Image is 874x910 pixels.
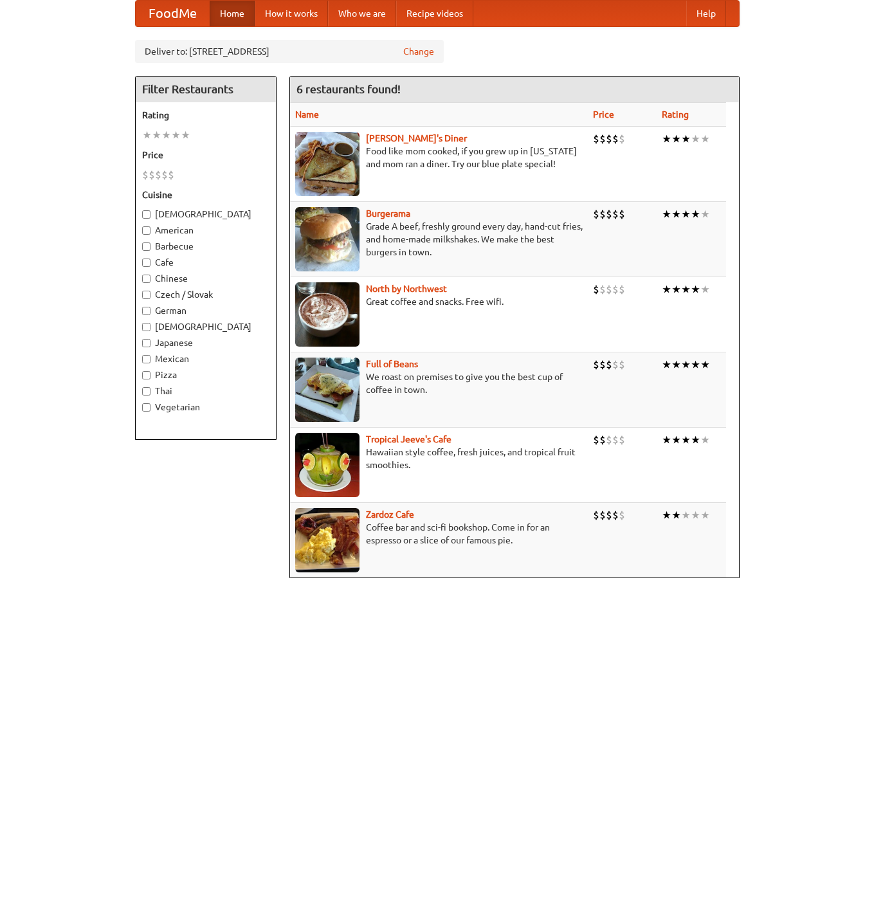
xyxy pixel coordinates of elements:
[691,132,700,146] li: ★
[366,434,451,444] b: Tropical Jeeve's Cafe
[142,259,150,267] input: Cafe
[662,282,671,296] li: ★
[142,168,149,182] li: $
[295,207,360,271] img: burgerama.jpg
[593,109,614,120] a: Price
[619,433,625,447] li: $
[700,282,710,296] li: ★
[142,320,269,333] label: [DEMOGRAPHIC_DATA]
[142,224,269,237] label: American
[142,387,150,396] input: Thai
[681,433,691,447] li: ★
[295,521,583,547] p: Coffee bar and sci-fi bookshop. Come in for an espresso or a slice of our famous pie.
[142,128,152,142] li: ★
[593,358,599,372] li: $
[599,508,606,522] li: $
[135,40,444,63] div: Deliver to: [STREET_ADDRESS]
[142,403,150,412] input: Vegetarian
[171,128,181,142] li: ★
[691,508,700,522] li: ★
[142,369,269,381] label: Pizza
[136,1,210,26] a: FoodMe
[662,132,671,146] li: ★
[255,1,328,26] a: How it works
[142,371,150,379] input: Pizza
[142,339,150,347] input: Japanese
[142,226,150,235] input: American
[366,509,414,520] a: Zardoz Cafe
[295,132,360,196] img: sallys.jpg
[142,109,269,122] h5: Rating
[142,240,269,253] label: Barbecue
[142,304,269,317] label: German
[366,208,410,219] a: Burgerama
[599,207,606,221] li: $
[606,207,612,221] li: $
[142,307,150,315] input: German
[142,323,150,331] input: [DEMOGRAPHIC_DATA]
[662,508,671,522] li: ★
[295,282,360,347] img: north.jpg
[662,109,689,120] a: Rating
[396,1,473,26] a: Recipe videos
[295,145,583,170] p: Food like mom cooked, if you grew up in [US_STATE] and mom ran a diner. Try our blue plate special!
[700,508,710,522] li: ★
[366,284,447,294] a: North by Northwest
[700,433,710,447] li: ★
[681,508,691,522] li: ★
[142,210,150,219] input: [DEMOGRAPHIC_DATA]
[142,336,269,349] label: Japanese
[612,132,619,146] li: $
[691,207,700,221] li: ★
[142,208,269,221] label: [DEMOGRAPHIC_DATA]
[700,207,710,221] li: ★
[619,207,625,221] li: $
[606,508,612,522] li: $
[681,282,691,296] li: ★
[671,508,681,522] li: ★
[593,508,599,522] li: $
[152,128,161,142] li: ★
[606,358,612,372] li: $
[593,282,599,296] li: $
[366,133,467,143] a: [PERSON_NAME]'s Diner
[612,358,619,372] li: $
[700,132,710,146] li: ★
[142,188,269,201] h5: Cuisine
[295,295,583,308] p: Great coffee and snacks. Free wifi.
[168,168,174,182] li: $
[136,77,276,102] h4: Filter Restaurants
[295,446,583,471] p: Hawaiian style coffee, fresh juices, and tropical fruit smoothies.
[599,358,606,372] li: $
[681,207,691,221] li: ★
[593,433,599,447] li: $
[593,132,599,146] li: $
[295,220,583,259] p: Grade A beef, freshly ground every day, hand-cut fries, and home-made milkshakes. We make the bes...
[612,433,619,447] li: $
[691,282,700,296] li: ★
[606,433,612,447] li: $
[599,282,606,296] li: $
[671,358,681,372] li: ★
[662,207,671,221] li: ★
[606,132,612,146] li: $
[593,207,599,221] li: $
[619,132,625,146] li: $
[142,355,150,363] input: Mexican
[671,433,681,447] li: ★
[700,358,710,372] li: ★
[662,358,671,372] li: ★
[606,282,612,296] li: $
[366,359,418,369] a: Full of Beans
[161,128,171,142] li: ★
[403,45,434,58] a: Change
[619,358,625,372] li: $
[142,272,269,285] label: Chinese
[691,358,700,372] li: ★
[296,83,401,95] ng-pluralize: 6 restaurants found!
[142,275,150,283] input: Chinese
